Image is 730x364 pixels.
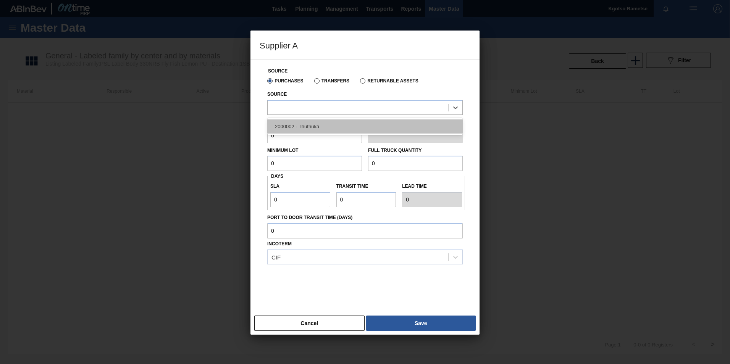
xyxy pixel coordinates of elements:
label: Source [268,68,287,74]
label: Lead time [402,181,462,192]
button: Cancel [254,316,365,331]
label: Transit time [336,181,396,192]
label: Port to Door Transit Time (days) [267,212,463,223]
div: CIF [271,254,281,260]
label: Returnable Assets [360,78,418,84]
label: SLA [270,181,330,192]
div: 2000002 - Thuthuka [267,119,463,134]
label: Transfers [314,78,350,84]
label: Source [267,92,287,97]
h3: Supplier A [250,31,480,60]
button: Save [366,316,476,331]
label: Rounding Unit [368,117,463,128]
label: Minimum Lot [267,148,298,153]
label: Purchases [267,78,304,84]
span: Days [271,174,283,179]
label: Incoterm [267,241,292,246]
label: Full Truck Quantity [368,148,422,153]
